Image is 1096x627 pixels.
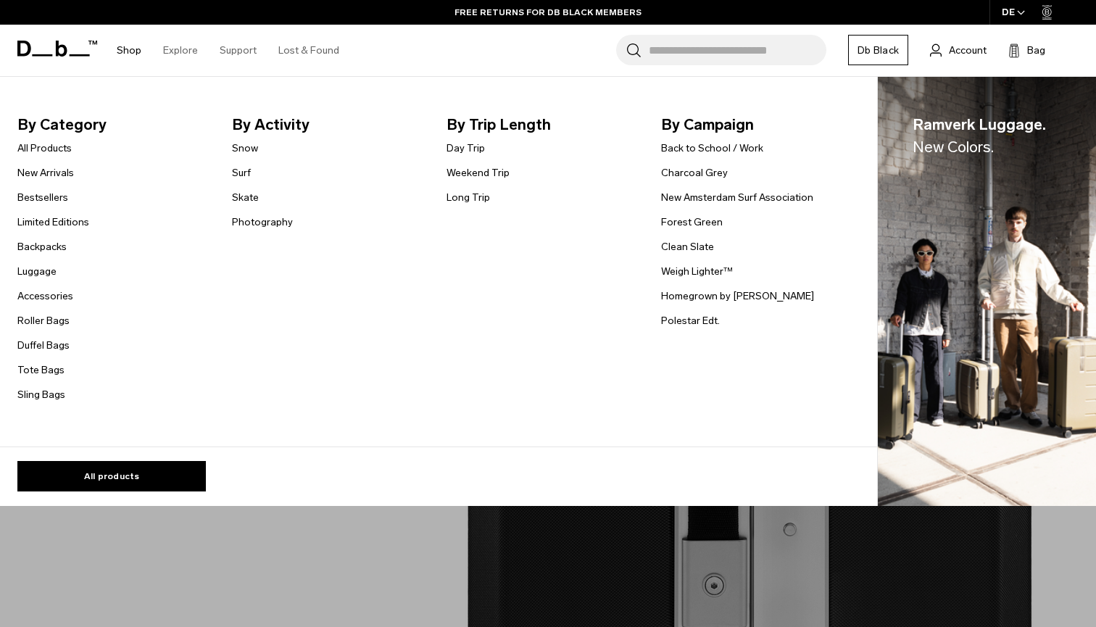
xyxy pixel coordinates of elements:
[232,141,258,156] a: Snow
[17,461,206,491] a: All products
[878,77,1096,507] a: Ramverk Luggage.New Colors. Db
[163,25,198,76] a: Explore
[278,25,339,76] a: Lost & Found
[17,190,68,205] a: Bestsellers
[661,190,813,205] a: New Amsterdam Surf Association
[913,113,1046,159] span: Ramverk Luggage.
[878,77,1096,507] img: Db
[17,165,74,180] a: New Arrivals
[232,190,259,205] a: Skate
[447,190,490,205] a: Long Trip
[232,113,423,136] span: By Activity
[17,362,65,378] a: Tote Bags
[661,165,728,180] a: Charcoal Grey
[17,264,57,279] a: Luggage
[447,165,510,180] a: Weekend Trip
[447,113,638,136] span: By Trip Length
[661,288,814,304] a: Homegrown by [PERSON_NAME]
[117,25,141,76] a: Shop
[17,338,70,353] a: Duffel Bags
[454,6,642,19] a: FREE RETURNS FOR DB BLACK MEMBERS
[661,264,733,279] a: Weigh Lighter™
[232,165,251,180] a: Surf
[17,387,65,402] a: Sling Bags
[661,113,852,136] span: By Campaign
[232,215,293,230] a: Photography
[220,25,257,76] a: Support
[17,239,67,254] a: Backpacks
[661,215,723,230] a: Forest Green
[661,239,714,254] a: Clean Slate
[17,288,73,304] a: Accessories
[848,35,908,65] a: Db Black
[447,141,485,156] a: Day Trip
[17,113,209,136] span: By Category
[17,215,89,230] a: Limited Editions
[661,313,720,328] a: Polestar Edt.
[661,141,763,156] a: Back to School / Work
[949,43,987,58] span: Account
[1008,41,1045,59] button: Bag
[930,41,987,59] a: Account
[913,138,994,156] span: New Colors.
[17,313,70,328] a: Roller Bags
[17,141,72,156] a: All Products
[106,25,350,76] nav: Main Navigation
[1027,43,1045,58] span: Bag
